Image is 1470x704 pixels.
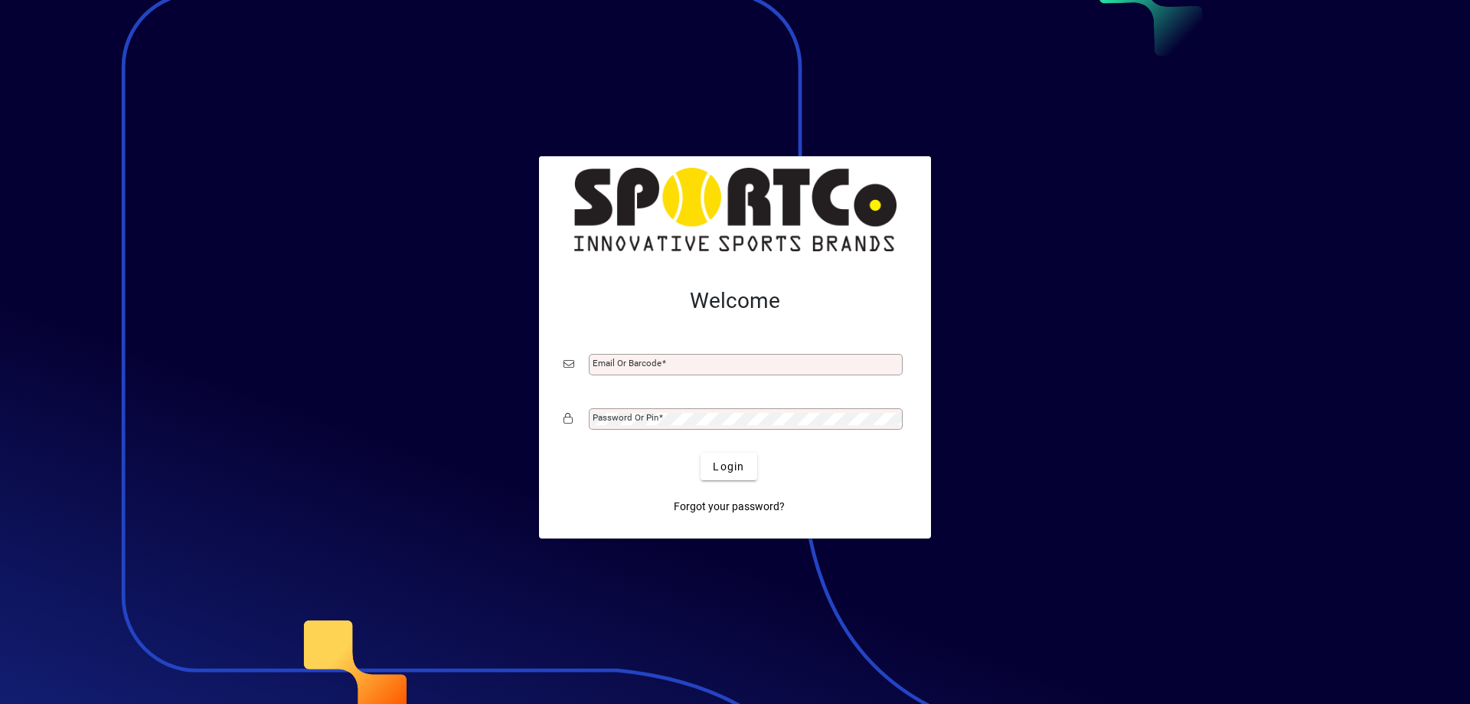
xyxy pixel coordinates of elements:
[674,499,785,515] span: Forgot your password?
[668,493,791,520] a: Forgot your password?
[701,453,756,480] button: Login
[593,358,661,368] mat-label: Email or Barcode
[713,459,744,475] span: Login
[593,412,658,423] mat-label: Password or Pin
[563,288,906,314] h2: Welcome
